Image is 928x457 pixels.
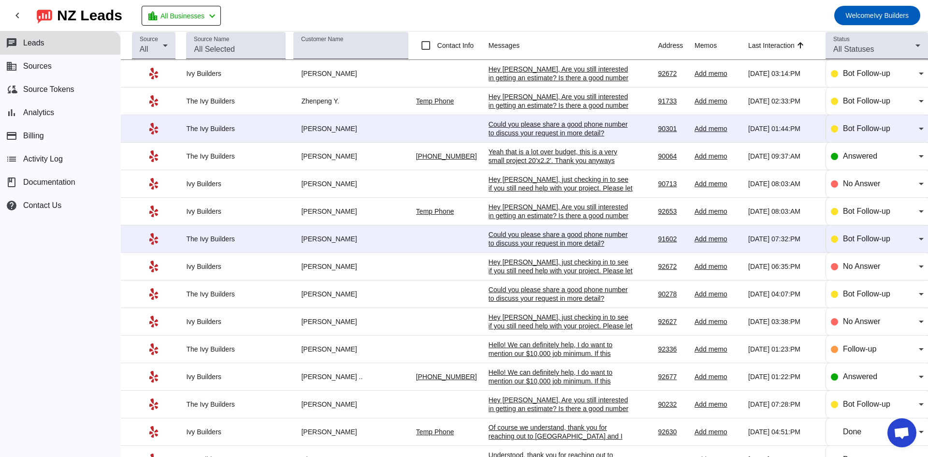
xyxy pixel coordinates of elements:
[658,317,687,326] div: 92627
[489,285,634,303] div: Could you please share a good phone number to discuss your request in more detail?​
[695,69,740,78] div: Add memo
[695,97,740,105] div: Add memo
[186,152,286,161] div: The Ivy Builders
[186,262,286,271] div: Ivy Builders
[748,428,818,436] div: [DATE] 04:51:PM
[293,69,408,78] div: [PERSON_NAME]
[416,152,477,160] a: [PHONE_NUMBER]
[6,107,17,118] mat-icon: bar_chart
[695,207,740,216] div: Add memo
[23,62,52,71] span: Sources
[416,428,454,436] a: Temp Phone
[194,36,229,43] mat-label: Source Name
[489,147,634,165] div: Yeah that is a lot over budget, this is a very small project 20'x2.2'. Thank you anyways
[748,400,818,409] div: [DATE] 07:28:PM
[695,179,740,188] div: Add memo
[293,262,408,271] div: [PERSON_NAME]
[843,207,890,215] span: Bot Follow-up
[140,36,158,43] mat-label: Source
[6,130,17,142] mat-icon: payment
[887,418,916,447] div: Open chat
[293,290,408,298] div: [PERSON_NAME]
[489,230,634,248] div: Could you please share a good phone number to discuss your request in more detail?​
[23,178,75,187] span: Documentation
[23,108,54,117] span: Analytics
[12,10,23,21] mat-icon: chevron_left
[186,124,286,133] div: The Ivy Builders
[489,368,634,412] div: Hello! We can definitely help, I do want to mention our $10,000 job minimum. If this sounds reaso...
[293,207,408,216] div: [PERSON_NAME]
[435,41,474,50] label: Contact Info
[748,69,818,78] div: [DATE] 03:14:PM
[489,65,634,91] div: Hey [PERSON_NAME], Are you still interested in getting an estimate? Is there a good number to rea...
[148,233,159,245] mat-icon: Yelp
[416,373,477,381] a: [PHONE_NUMBER]
[748,152,818,161] div: [DATE] 09:37:AM
[489,313,634,348] div: Hey [PERSON_NAME], just checking in to see if you still need help with your project. Please let m...
[695,372,740,381] div: Add memo
[186,317,286,326] div: Ivy Builders
[301,36,343,43] mat-label: Customer Name
[37,7,52,24] img: logo
[843,290,890,298] span: Bot Follow-up
[186,290,286,298] div: The Ivy Builders
[148,288,159,300] mat-icon: Yelp
[658,124,687,133] div: 90301
[658,152,687,161] div: 90064
[489,203,634,229] div: Hey [PERSON_NAME], Are you still interested in getting an estimate? Is there a good number to rea...
[748,41,795,50] div: Last Interaction
[293,124,408,133] div: [PERSON_NAME]
[148,123,159,134] mat-icon: Yelp
[695,317,740,326] div: Add memo
[843,152,877,160] span: Answered
[23,201,61,210] span: Contact Us
[658,290,687,298] div: 90278
[6,153,17,165] mat-icon: list
[843,179,880,188] span: No Answer
[748,235,818,243] div: [DATE] 07:32:PM
[23,85,74,94] span: Source Tokens
[843,317,880,325] span: No Answer
[293,345,408,354] div: [PERSON_NAME]
[658,372,687,381] div: 92677
[695,262,740,271] div: Add memo
[748,124,818,133] div: [DATE] 01:44:PM
[6,84,17,95] mat-icon: cloud_sync
[695,124,740,133] div: Add memo
[147,10,159,22] mat-icon: location_city
[843,97,890,105] span: Bot Follow-up
[186,428,286,436] div: Ivy Builders
[748,372,818,381] div: [DATE] 01:22:PM
[148,343,159,355] mat-icon: Yelp
[695,428,740,436] div: Add memo
[843,235,890,243] span: Bot Follow-up
[695,290,740,298] div: Add memo
[846,9,909,22] span: Ivy Builders
[57,9,122,22] div: NZ Leads
[489,175,634,210] div: Hey [PERSON_NAME], just checking in to see if you still need help with your project. Please let m...
[6,37,17,49] mat-icon: chat
[148,178,159,190] mat-icon: Yelp
[658,235,687,243] div: 91602
[748,97,818,105] div: [DATE] 02:33:PM
[843,69,890,77] span: Bot Follow-up
[846,12,874,19] span: Welcome
[489,423,634,449] div: Of course we understand, thank you for reaching out to [GEOGRAPHIC_DATA] and I hope you have a ni...
[140,45,148,53] span: All
[293,152,408,161] div: [PERSON_NAME]
[843,400,890,408] span: Bot Follow-up
[489,120,634,137] div: Could you please share a good phone number to discuss your request in more detail?​
[23,132,44,140] span: Billing
[658,207,687,216] div: 92653
[160,9,204,23] span: All Businesses
[293,235,408,243] div: [PERSON_NAME]
[148,150,159,162] mat-icon: Yelp
[148,371,159,383] mat-icon: Yelp
[148,316,159,327] mat-icon: Yelp
[293,428,408,436] div: [PERSON_NAME]
[186,97,286,105] div: The Ivy Builders
[843,372,877,381] span: Answered
[695,152,740,161] div: Add memo
[658,345,687,354] div: 92336
[194,44,278,55] input: All Selected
